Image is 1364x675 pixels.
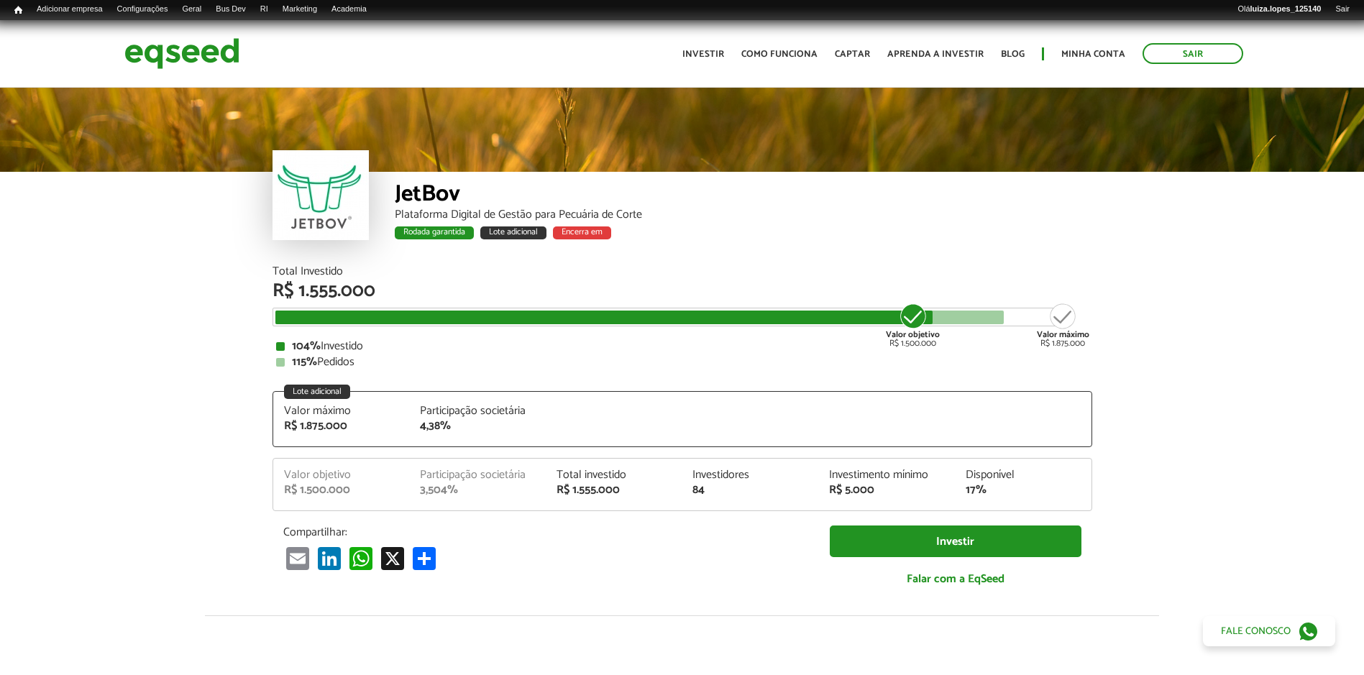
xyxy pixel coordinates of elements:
p: Compartilhar: [283,525,808,539]
div: 17% [966,485,1081,496]
a: Adicionar empresa [29,4,110,15]
a: Investir [682,50,724,59]
div: Plataforma Digital de Gestão para Pecuária de Corte [395,209,1092,221]
div: Disponível [966,469,1081,481]
a: Configurações [110,4,175,15]
a: Email [283,546,312,570]
div: JetBov [395,183,1092,209]
a: LinkedIn [315,546,344,570]
a: Fale conosco [1203,616,1335,646]
div: Lote adicional [284,385,350,399]
div: R$ 5.000 [829,485,944,496]
div: R$ 1.555.000 [557,485,672,496]
div: Valor máximo [284,405,399,417]
div: Participação societária [420,405,535,417]
strong: Valor objetivo [886,328,940,341]
strong: 115% [292,352,317,372]
div: R$ 1.875.000 [1037,302,1089,348]
div: 4,38% [420,421,535,432]
a: Marketing [275,4,324,15]
a: WhatsApp [347,546,375,570]
a: Blog [1001,50,1025,59]
div: 84 [692,485,807,496]
div: Lote adicional [480,226,546,239]
div: Encerra em [553,226,611,239]
div: R$ 1.500.000 [886,302,940,348]
div: Valor objetivo [284,469,399,481]
div: Rodada garantida [395,226,474,239]
a: Investir [830,525,1081,558]
div: R$ 1.555.000 [273,282,1092,300]
div: Participação societária [420,469,535,481]
a: Como funciona [741,50,818,59]
a: RI [253,4,275,15]
a: Academia [324,4,374,15]
a: Bus Dev [209,4,253,15]
div: Pedidos [276,357,1089,368]
div: Investidores [692,469,807,481]
a: Sair [1328,4,1357,15]
div: Total Investido [273,266,1092,277]
a: Captar [835,50,870,59]
div: 3,504% [420,485,535,496]
div: Investido [276,341,1089,352]
a: X [378,546,407,570]
strong: 104% [292,336,321,356]
a: Compartilhar [410,546,439,570]
a: Falar com a EqSeed [830,564,1081,594]
a: Aprenda a investir [887,50,984,59]
div: R$ 1.875.000 [284,421,399,432]
img: EqSeed [124,35,239,73]
strong: luiza.lopes_125140 [1250,4,1322,13]
div: Investimento mínimo [829,469,944,481]
a: Geral [175,4,209,15]
div: Total investido [557,469,672,481]
a: Sair [1143,43,1243,64]
a: Minha conta [1061,50,1125,59]
strong: Valor máximo [1037,328,1089,341]
a: Oláluiza.lopes_125140 [1230,4,1328,15]
span: Início [14,5,22,15]
div: R$ 1.500.000 [284,485,399,496]
a: Início [7,4,29,17]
